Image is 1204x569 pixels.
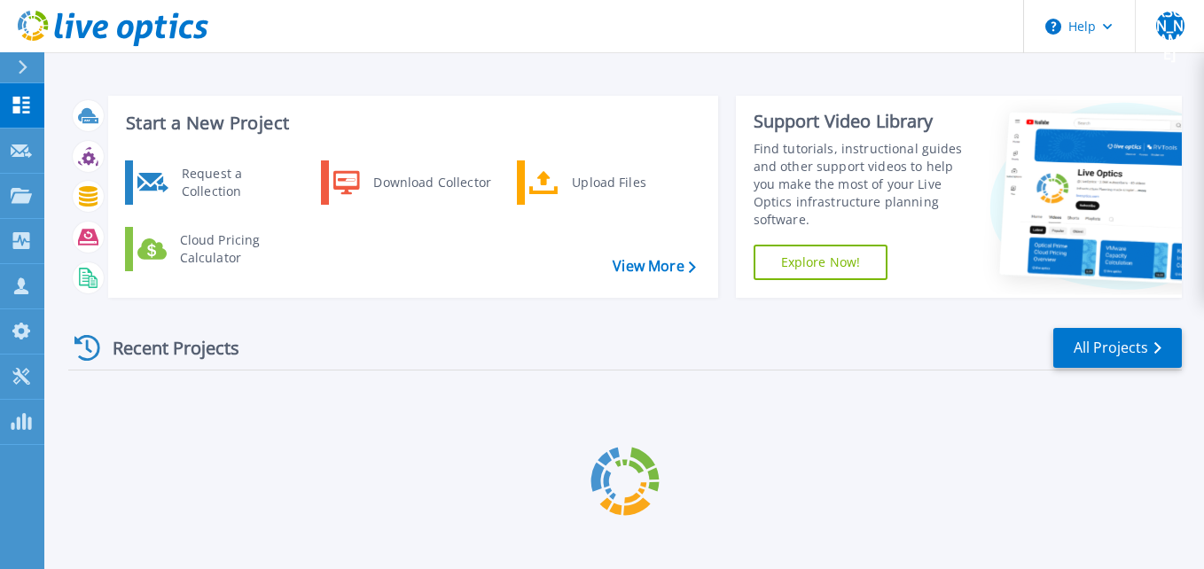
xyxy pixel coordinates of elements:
[126,113,695,133] h3: Start a New Project
[364,165,498,200] div: Download Collector
[563,165,694,200] div: Upload Files
[613,258,695,275] a: View More
[517,160,699,205] a: Upload Files
[754,140,975,229] div: Find tutorials, instructional guides and other support videos to help you make the most of your L...
[1053,328,1182,368] a: All Projects
[173,165,302,200] div: Request a Collection
[125,227,307,271] a: Cloud Pricing Calculator
[754,110,975,133] div: Support Video Library
[125,160,307,205] a: Request a Collection
[171,231,302,267] div: Cloud Pricing Calculator
[321,160,503,205] a: Download Collector
[68,326,263,370] div: Recent Projects
[754,245,888,280] a: Explore Now!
